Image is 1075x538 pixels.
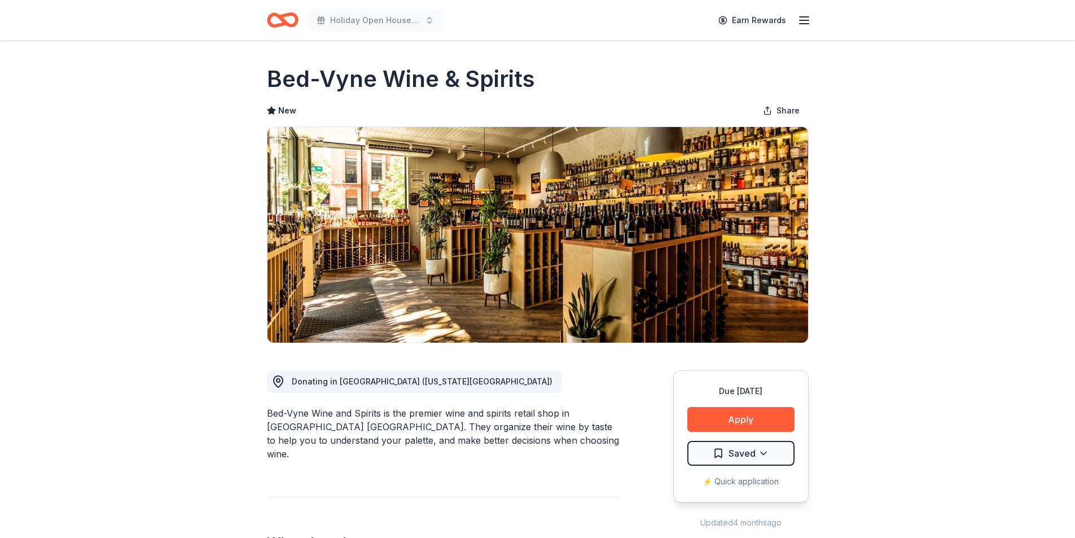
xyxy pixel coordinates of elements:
h1: Bed-Vyne Wine & Spirits [267,63,535,95]
span: Holiday Open House 2025 [330,14,420,27]
a: Home [267,7,299,33]
div: Updated 4 months ago [673,516,809,530]
button: Apply [687,407,795,432]
div: Bed-Vyne Wine and Spirits is the premier wine and spirits retail shop in [GEOGRAPHIC_DATA] [GEOGR... [267,406,619,461]
div: ⚡️ Quick application [687,475,795,488]
span: Donating in [GEOGRAPHIC_DATA] ([US_STATE][GEOGRAPHIC_DATA]) [292,377,552,386]
span: New [278,104,296,117]
div: Due [DATE] [687,384,795,398]
button: Saved [687,441,795,466]
button: Holiday Open House 2025 [308,9,443,32]
img: Image for Bed-Vyne Wine & Spirits [267,127,808,343]
button: Share [754,99,809,122]
span: Share [776,104,800,117]
span: Saved [729,446,756,461]
a: Earn Rewards [712,10,793,30]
